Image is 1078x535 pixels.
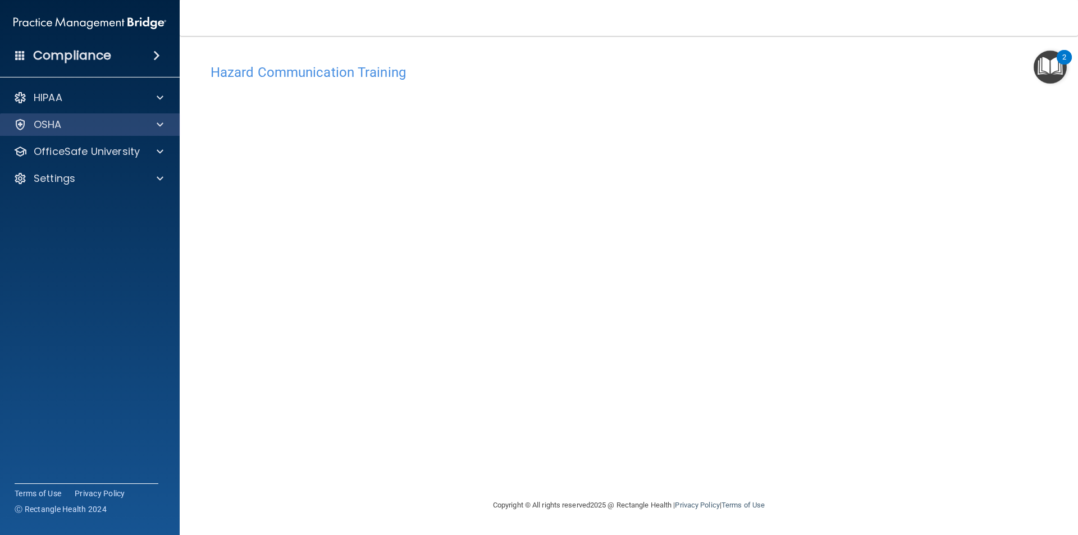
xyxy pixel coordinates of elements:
a: OfficeSafe University [13,145,163,158]
iframe: HCT [211,86,783,456]
h4: Hazard Communication Training [211,65,1047,80]
img: PMB logo [13,12,166,34]
a: Terms of Use [721,501,765,509]
div: 2 [1062,57,1066,72]
div: Copyright © All rights reserved 2025 @ Rectangle Health | | [424,487,834,523]
p: OSHA [34,118,62,131]
p: HIPAA [34,91,62,104]
p: OfficeSafe University [34,145,140,158]
a: Terms of Use [15,488,61,499]
a: HIPAA [13,91,163,104]
a: Privacy Policy [675,501,719,509]
span: Ⓒ Rectangle Health 2024 [15,504,107,515]
a: Privacy Policy [75,488,125,499]
a: OSHA [13,118,163,131]
p: Settings [34,172,75,185]
h4: Compliance [33,48,111,63]
button: Open Resource Center, 2 new notifications [1034,51,1067,84]
iframe: Drift Widget Chat Controller [884,455,1065,500]
a: Settings [13,172,163,185]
